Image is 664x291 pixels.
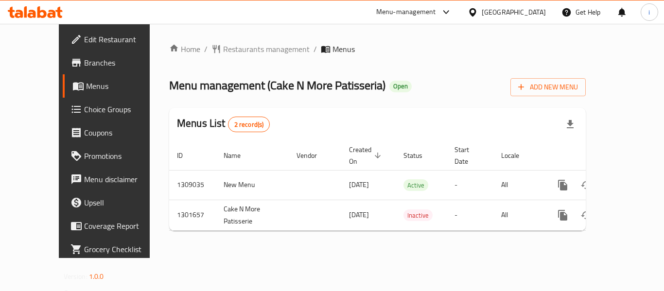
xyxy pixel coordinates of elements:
a: Coverage Report [63,214,170,238]
a: Home [169,43,200,55]
td: All [493,200,543,230]
span: Coverage Report [84,220,162,232]
span: 2 record(s) [228,120,270,129]
button: more [551,204,575,227]
span: Menu management ( Cake N More Patisseria ) [169,74,385,96]
div: Open [389,81,412,92]
span: i [648,7,650,17]
td: - [447,200,493,230]
a: Menus [63,74,170,98]
span: [DATE] [349,178,369,191]
div: Total records count [228,117,270,132]
li: / [314,43,317,55]
div: Menu-management [376,6,436,18]
span: Inactive [403,210,433,221]
a: Menu disclaimer [63,168,170,191]
span: Status [403,150,435,161]
div: [GEOGRAPHIC_DATA] [482,7,546,17]
span: Grocery Checklist [84,243,162,255]
th: Actions [543,141,652,171]
span: Vendor [297,150,330,161]
span: Menu disclaimer [84,173,162,185]
a: Edit Restaurant [63,28,170,51]
button: Change Status [575,173,598,197]
a: Restaurants management [211,43,310,55]
span: Add New Menu [518,81,578,93]
a: Upsell [63,191,170,214]
span: Name [224,150,253,161]
button: Change Status [575,204,598,227]
span: Menus [332,43,355,55]
td: 1301657 [169,200,216,230]
span: Menus [86,80,162,92]
span: 1.0.0 [89,270,104,283]
td: - [447,170,493,200]
button: more [551,173,575,197]
div: Export file [559,113,582,136]
span: Locale [501,150,532,161]
a: Coupons [63,121,170,144]
span: Promotions [84,150,162,162]
td: All [493,170,543,200]
span: Upsell [84,197,162,208]
span: Edit Restaurant [84,34,162,45]
td: 1309035 [169,170,216,200]
span: Open [389,82,412,90]
span: [DATE] [349,208,369,221]
span: Branches [84,57,162,68]
div: Inactive [403,209,433,221]
span: ID [177,150,195,161]
span: Choice Groups [84,103,162,115]
h2: Menus List [177,116,270,132]
span: Active [403,180,428,191]
span: Version: [64,270,87,283]
span: Restaurants management [223,43,310,55]
button: Add New Menu [510,78,586,96]
a: Promotions [63,144,170,168]
li: / [204,43,208,55]
td: New Menu [216,170,289,200]
span: Created On [349,144,384,167]
td: Cake N More Patisserie [216,200,289,230]
a: Branches [63,51,170,74]
a: Grocery Checklist [63,238,170,261]
a: Choice Groups [63,98,170,121]
span: Coupons [84,127,162,138]
table: enhanced table [169,141,652,231]
span: Start Date [454,144,482,167]
div: Active [403,179,428,191]
nav: breadcrumb [169,43,586,55]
